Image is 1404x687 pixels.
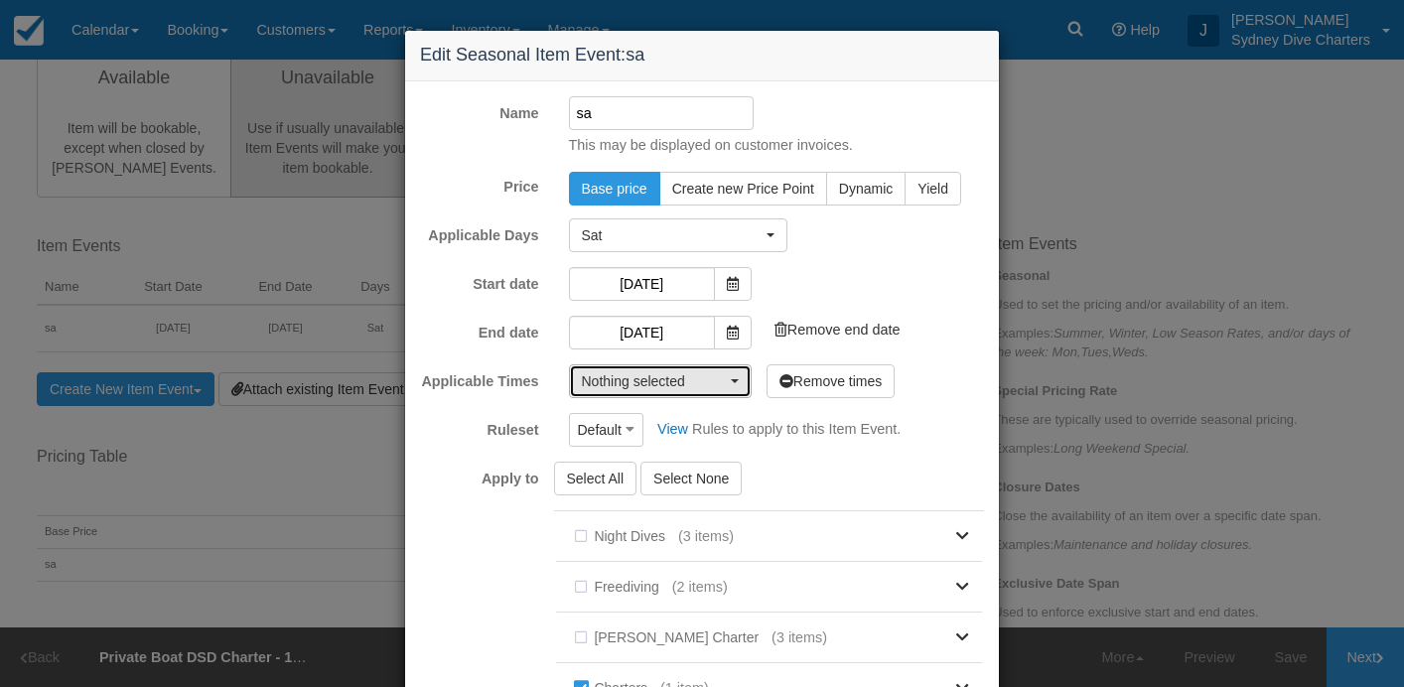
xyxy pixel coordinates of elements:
label: Start date [405,267,554,295]
label: End date [405,316,554,343]
span: sa [626,45,644,65]
button: Base price [569,172,660,206]
p: Rules to apply to this Item Event. [692,419,901,440]
p: This may be displayed on customer invoices. [554,135,985,156]
button: Remove times [767,364,895,398]
label: Price [405,170,554,198]
label: Name [405,96,554,124]
label: [PERSON_NAME] Charter [569,622,772,652]
button: Nothing selected [569,364,752,398]
label: Apply to [405,462,554,489]
span: (3 items) [772,627,827,648]
span: Create new Price Point [672,181,814,197]
span: Default [578,420,622,440]
label: Applicable Times [405,364,554,392]
span: NYE Charter [569,622,772,652]
a: View [647,421,688,437]
button: Select None [640,462,742,495]
button: Select All [554,462,637,495]
span: (3 items) [678,526,734,547]
a: Remove end date [767,314,909,345]
h4: Edit Seasonal Item Event: [420,46,984,66]
label: Night Dives [569,521,678,551]
span: (2 items) [672,577,728,598]
button: Sat [569,218,787,252]
label: Applicable Days [405,218,554,246]
span: Sat [582,225,762,245]
span: Nothing selected [582,371,726,391]
span: Yield [917,181,948,197]
button: Default [569,413,644,447]
label: Freediving [569,572,672,602]
button: Yield [905,172,961,206]
span: Dynamic [839,181,893,197]
span: Base price [582,181,647,197]
button: Dynamic [826,172,906,206]
button: Create new Price Point [659,172,827,206]
label: Ruleset [405,413,554,441]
